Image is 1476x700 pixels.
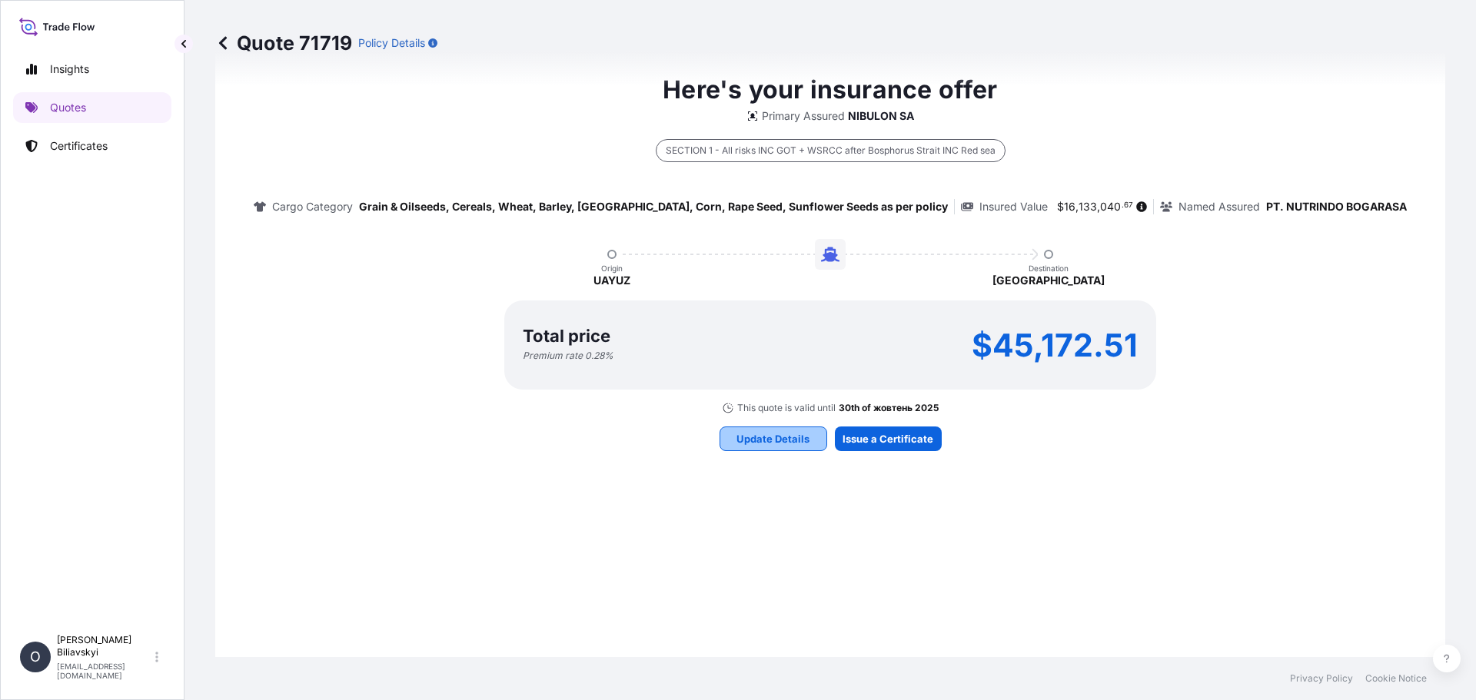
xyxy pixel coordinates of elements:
p: Here's your insurance offer [663,71,997,108]
span: 040 [1100,201,1121,212]
p: [EMAIL_ADDRESS][DOMAIN_NAME] [57,662,152,680]
p: Insights [50,61,89,77]
p: Policy Details [358,35,425,51]
p: Premium rate 0.28 % [523,350,613,362]
span: 16 [1064,201,1075,212]
p: This quote is valid until [737,402,836,414]
a: Quotes [13,92,171,123]
p: Total price [523,328,610,343]
span: , [1075,201,1079,212]
button: Update Details [720,426,827,451]
p: NIBULON SA [848,108,914,124]
a: Insights [13,54,171,85]
p: Quotes [50,100,86,115]
p: Certificates [50,138,108,154]
span: 133 [1079,201,1097,212]
p: Origin [601,264,623,273]
p: Issue a Certificate [843,431,933,446]
p: Update Details [736,431,809,446]
p: 30th of жовтень 2025 [839,402,939,414]
p: Cargo Category [272,199,353,214]
p: UAYUZ [593,273,630,288]
span: 67 [1124,203,1133,208]
p: Quote 71719 [215,31,352,55]
p: [GEOGRAPHIC_DATA] [992,273,1105,288]
p: Named Assured [1178,199,1260,214]
div: SECTION 1 - All risks INC GOT + WSRCC after Bosphorus Strait INC Red sea [656,139,1006,162]
span: , [1097,201,1100,212]
p: Destination [1029,264,1069,273]
a: Privacy Policy [1290,672,1353,685]
p: Grain & Oilseeds, Cereals, Wheat, Barley, [GEOGRAPHIC_DATA], Corn, Rape Seed, Sunflower Seeds as ... [359,199,948,214]
span: $ [1057,201,1064,212]
p: Primary Assured [762,108,845,124]
span: O [30,649,41,665]
button: Issue a Certificate [835,426,942,451]
p: Insured Value [979,199,1048,214]
a: Cookie Notice [1365,672,1427,685]
p: PT. NUTRINDO BOGARASA [1266,199,1407,214]
a: Certificates [13,131,171,161]
p: [PERSON_NAME] Biliavskyi [57,634,152,659]
span: . [1122,203,1124,208]
p: $45,172.51 [972,333,1138,357]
